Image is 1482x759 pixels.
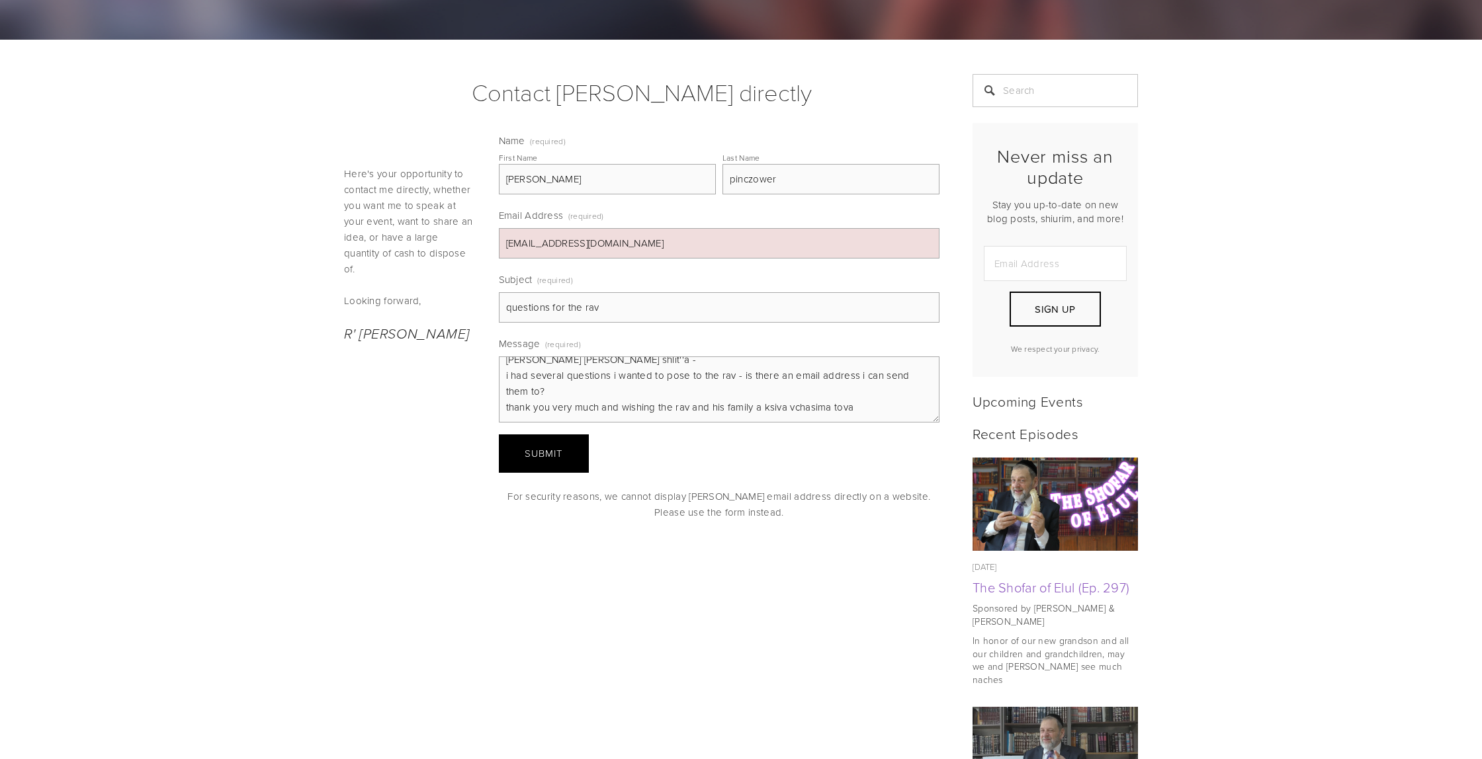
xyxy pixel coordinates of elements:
span: Submit [525,446,562,460]
button: Sign Up [1010,292,1101,327]
h1: Contact [PERSON_NAME] directly [344,74,939,110]
div: Last Name [722,152,760,163]
input: Search [973,74,1138,107]
input: Email Address [984,246,1127,281]
span: Message [499,337,541,350]
span: Subject [499,272,533,286]
h2: Recent Episodes [973,425,1138,442]
img: The Shofar of Elul (Ep. 297) [973,458,1139,551]
p: For security reasons, we cannot display [PERSON_NAME] email address directly on a website. Please... [499,489,940,520]
span: Email Address [499,208,564,222]
p: Stay you up-to-date on new blog posts, shiurim, and more! [984,198,1127,225]
p: Sponsored by [PERSON_NAME] & [PERSON_NAME] [973,602,1138,627]
textarea: [PERSON_NAME] [PERSON_NAME] shlit''a - i had several questions i wanted to pose to the rav - is t... [499,356,940,422]
span: (required) [568,206,604,225]
p: We respect your privacy. [984,343,1127,354]
p: Looking forward, [344,293,476,309]
span: Sign Up [1035,302,1075,316]
a: The Shofar of Elul (Ep. 297) [973,578,1129,596]
button: SubmitSubmit [499,434,589,473]
p: Here's your opportunity to contact me directly, whether you want me to speak at your event, want ... [344,166,476,277]
span: (required) [530,138,566,145]
div: First Name [499,152,538,163]
p: In honor of our new grandson and all our children and grandchildren, may we and [PERSON_NAME] see... [973,634,1138,686]
em: R' [PERSON_NAME] [344,326,470,342]
h2: Never miss an update [984,145,1127,188]
span: (required) [537,270,573,290]
span: (required) [545,335,581,354]
h2: Upcoming Events [973,393,1138,409]
span: Name [499,134,525,147]
time: [DATE] [973,561,997,573]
